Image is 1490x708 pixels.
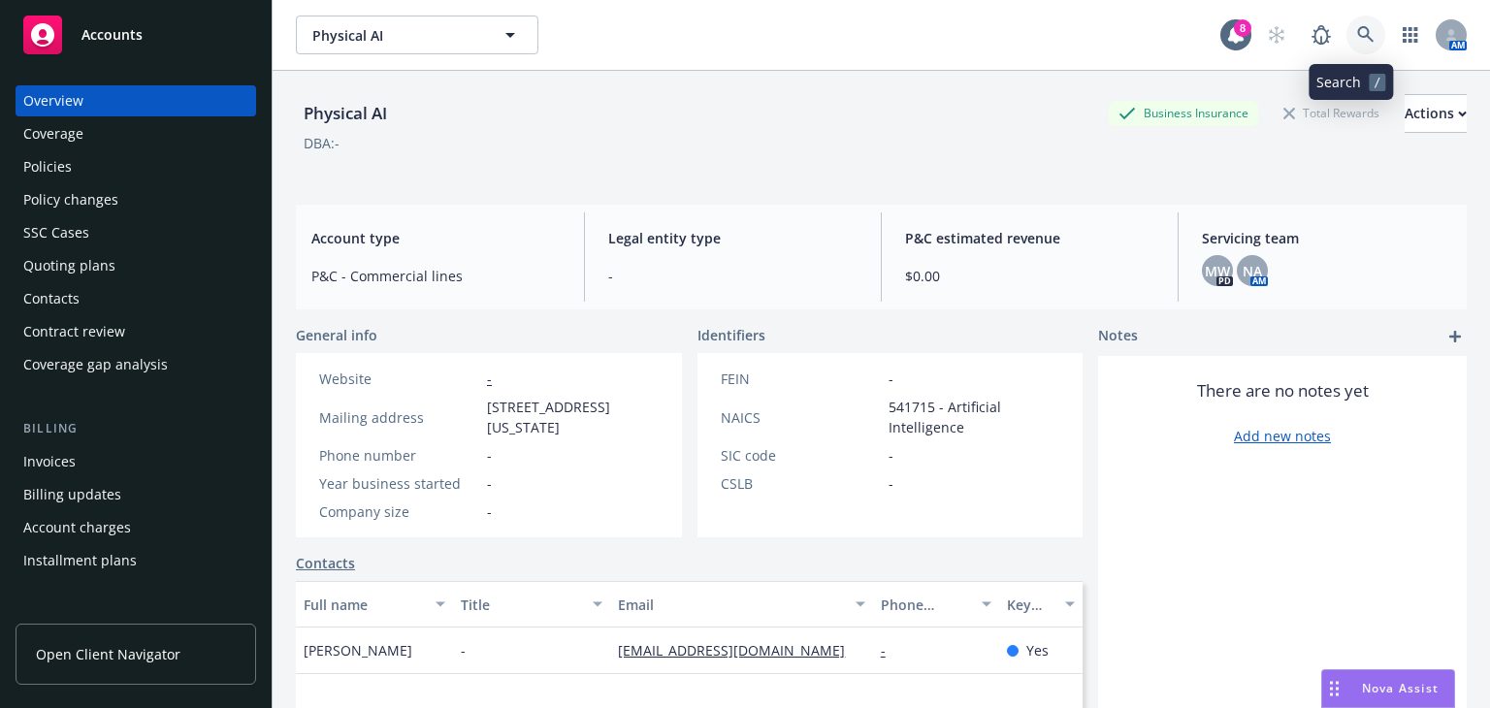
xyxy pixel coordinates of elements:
div: Year business started [319,473,479,494]
div: Phone number [881,595,970,615]
button: Actions [1405,94,1467,133]
a: Switch app [1391,16,1430,54]
a: Billing updates [16,479,256,510]
button: Physical AI [296,16,538,54]
span: Accounts [81,27,143,43]
span: Legal entity type [608,228,858,248]
button: Email [610,581,872,628]
div: Title [461,595,581,615]
a: Accounts [16,8,256,62]
span: Account type [311,228,561,248]
button: Nova Assist [1321,669,1455,708]
div: Physical AI [296,101,395,126]
div: Mailing address [319,407,479,428]
div: Coverage gap analysis [23,349,168,380]
span: - [461,640,466,660]
a: Search [1346,16,1385,54]
a: Coverage gap analysis [16,349,256,380]
div: Drag to move [1322,670,1346,707]
span: $0.00 [905,266,1154,286]
span: - [889,445,893,466]
a: Report a Bug [1302,16,1341,54]
div: Quoting plans [23,250,115,281]
div: Policy changes [23,184,118,215]
div: SSC Cases [23,217,89,248]
a: Coverage [16,118,256,149]
a: [EMAIL_ADDRESS][DOMAIN_NAME] [618,641,860,660]
div: Website [319,369,479,389]
button: Title [453,581,610,628]
span: Identifiers [697,325,765,345]
span: Physical AI [312,25,480,46]
div: FEIN [721,369,881,389]
a: Overview [16,85,256,116]
div: DBA: - [304,133,340,153]
span: - [487,473,492,494]
span: - [487,501,492,522]
span: - [487,445,492,466]
span: Open Client Navigator [36,644,180,664]
button: Full name [296,581,453,628]
span: NA [1243,261,1262,281]
div: Total Rewards [1274,101,1389,125]
span: General info [296,325,377,345]
span: P&C - Commercial lines [311,266,561,286]
a: Policy changes [16,184,256,215]
div: Account charges [23,512,131,543]
a: - [881,641,901,660]
span: [STREET_ADDRESS][US_STATE] [487,397,659,437]
div: Full name [304,595,424,615]
div: Coverage [23,118,83,149]
div: Policies [23,151,72,182]
div: NAICS [721,407,881,428]
a: Contacts [296,553,355,573]
div: 8 [1234,19,1251,37]
span: P&C estimated revenue [905,228,1154,248]
div: Company size [319,501,479,522]
div: Email [618,595,843,615]
a: Policies [16,151,256,182]
a: Installment plans [16,545,256,576]
span: - [889,473,893,494]
span: [PERSON_NAME] [304,640,412,660]
div: Billing updates [23,479,121,510]
a: Contacts [16,283,256,314]
a: - [487,370,492,388]
div: SIC code [721,445,881,466]
span: 541715 - Artificial Intelligence [889,397,1060,437]
a: Quoting plans [16,250,256,281]
a: Add new notes [1234,426,1331,446]
button: Phone number [873,581,999,628]
button: Key contact [999,581,1084,628]
a: Invoices [16,446,256,477]
a: Contract review [16,316,256,347]
div: Key contact [1007,595,1054,615]
span: Nova Assist [1362,680,1439,696]
div: Phone number [319,445,479,466]
a: add [1443,325,1467,348]
div: Overview [23,85,83,116]
div: Billing [16,419,256,438]
div: Invoices [23,446,76,477]
div: Contract review [23,316,125,347]
span: Yes [1026,640,1049,660]
a: Start snowing [1257,16,1296,54]
span: There are no notes yet [1197,379,1369,402]
div: Actions [1405,95,1467,132]
div: CSLB [721,473,881,494]
a: SSC Cases [16,217,256,248]
a: Account charges [16,512,256,543]
span: Servicing team [1202,228,1451,248]
span: MW [1205,261,1230,281]
span: - [889,369,893,389]
div: Business Insurance [1109,101,1258,125]
div: Contacts [23,283,80,314]
span: - [608,266,858,286]
div: Installment plans [23,545,137,576]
